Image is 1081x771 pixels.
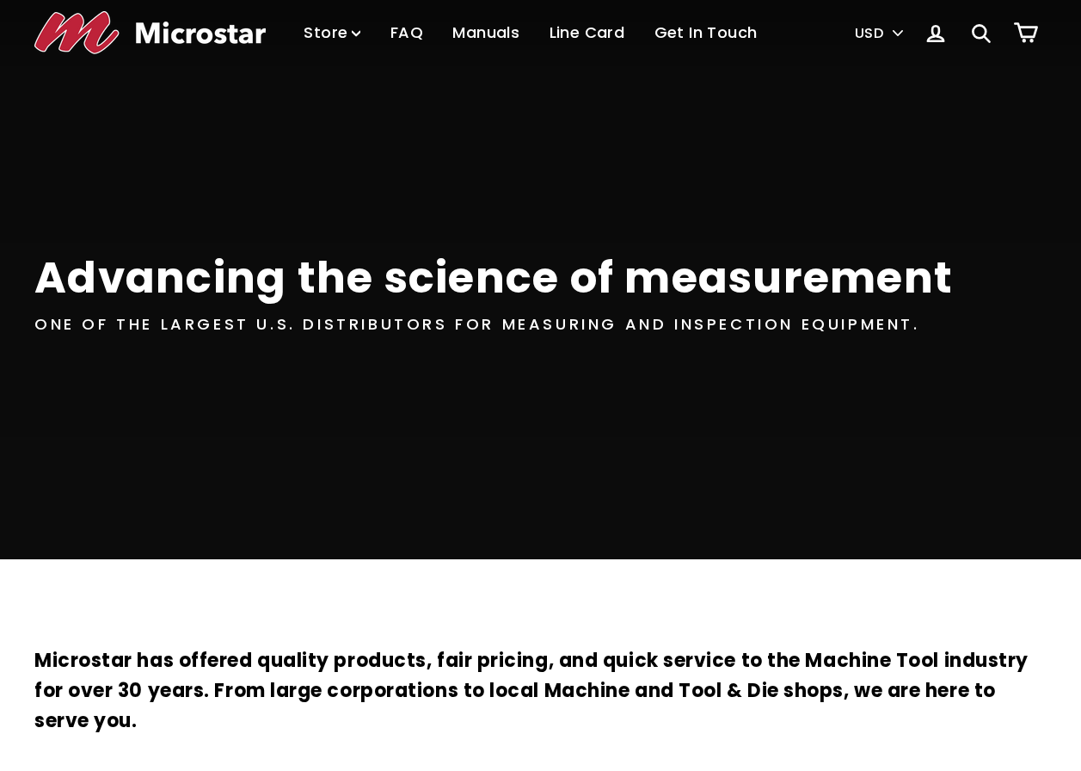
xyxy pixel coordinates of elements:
[291,8,770,59] ul: Primary
[439,8,532,59] a: Manuals
[34,11,266,54] img: Microstar Electronics
[291,8,373,59] a: Store
[34,645,1047,736] h3: Microstar has offered quality products, fair pricing, and quick service to the Machine Tool indus...
[537,8,638,59] a: Line Card
[378,8,436,59] a: FAQ
[34,312,920,337] div: One of the largest U.S. distributors for measuring and inspection equipment.
[642,8,771,59] a: Get In Touch
[34,248,953,308] div: Advancing the science of measurement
